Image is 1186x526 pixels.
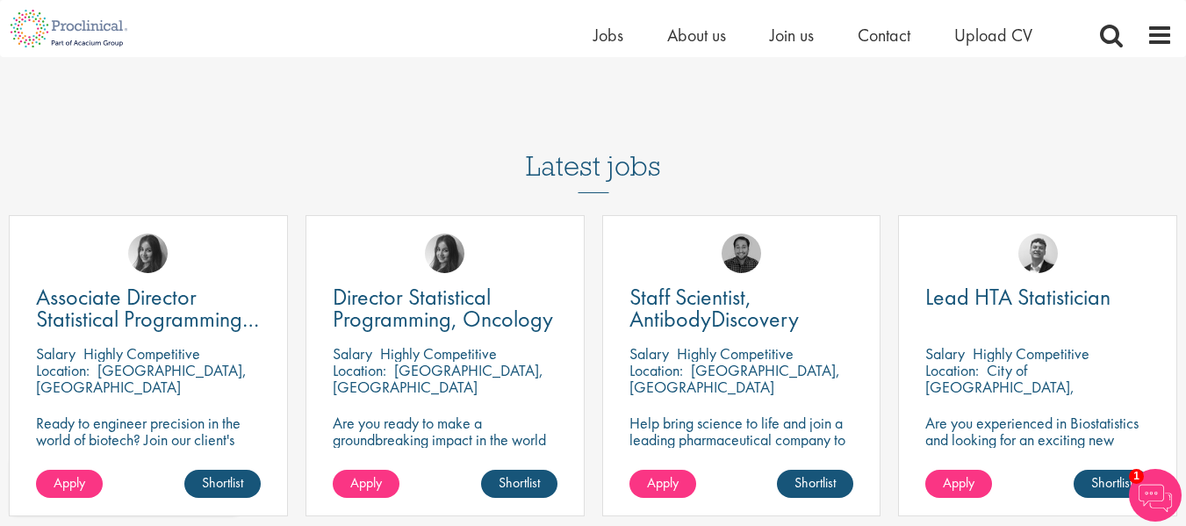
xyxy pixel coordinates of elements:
[629,343,669,364] span: Salary
[777,470,853,498] a: Shortlist
[425,234,464,273] img: Heidi Hennigan
[925,360,1075,414] p: City of [GEOGRAPHIC_DATA], [GEOGRAPHIC_DATA]
[925,470,992,498] a: Apply
[36,282,259,356] span: Associate Director Statistical Programming, Oncology
[333,282,553,334] span: Director Statistical Programming, Oncology
[36,470,103,498] a: Apply
[954,24,1032,47] a: Upload CV
[333,286,557,330] a: Director Statistical Programming, Oncology
[1129,469,1182,522] img: Chatbot
[925,360,979,380] span: Location:
[380,343,497,364] p: Highly Competitive
[629,360,840,397] p: [GEOGRAPHIC_DATA], [GEOGRAPHIC_DATA]
[722,234,761,273] img: Mike Raletz
[925,282,1111,312] span: Lead HTA Statistician
[593,24,623,47] a: Jobs
[943,473,974,492] span: Apply
[629,286,854,330] a: Staff Scientist, AntibodyDiscovery
[1074,470,1150,498] a: Shortlist
[184,470,261,498] a: Shortlist
[54,473,85,492] span: Apply
[36,286,261,330] a: Associate Director Statistical Programming, Oncology
[629,414,854,498] p: Help bring science to life and join a leading pharmaceutical company to play a key role in delive...
[128,234,168,273] img: Heidi Hennigan
[925,286,1150,308] a: Lead HTA Statistician
[647,473,679,492] span: Apply
[36,360,90,380] span: Location:
[925,343,965,364] span: Salary
[36,343,75,364] span: Salary
[677,343,794,364] p: Highly Competitive
[629,360,683,380] span: Location:
[526,107,661,193] h3: Latest jobs
[973,343,1089,364] p: Highly Competitive
[1018,234,1058,273] img: Tom Magenis
[667,24,726,47] a: About us
[333,360,386,380] span: Location:
[333,414,557,498] p: Are you ready to make a groundbreaking impact in the world of biotechnology? Join a growing compa...
[36,360,247,397] p: [GEOGRAPHIC_DATA], [GEOGRAPHIC_DATA]
[36,414,261,515] p: Ready to engineer precision in the world of biotech? Join our client's cutting-edge team and play...
[333,343,372,364] span: Salary
[629,282,799,334] span: Staff Scientist, AntibodyDiscovery
[333,470,399,498] a: Apply
[770,24,814,47] a: Join us
[83,343,200,364] p: Highly Competitive
[481,470,557,498] a: Shortlist
[333,360,543,397] p: [GEOGRAPHIC_DATA], [GEOGRAPHIC_DATA]
[925,414,1150,481] p: Are you experienced in Biostatistics and looking for an exciting new challenge where you can assi...
[858,24,910,47] a: Contact
[1129,469,1144,484] span: 1
[350,473,382,492] span: Apply
[629,470,696,498] a: Apply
